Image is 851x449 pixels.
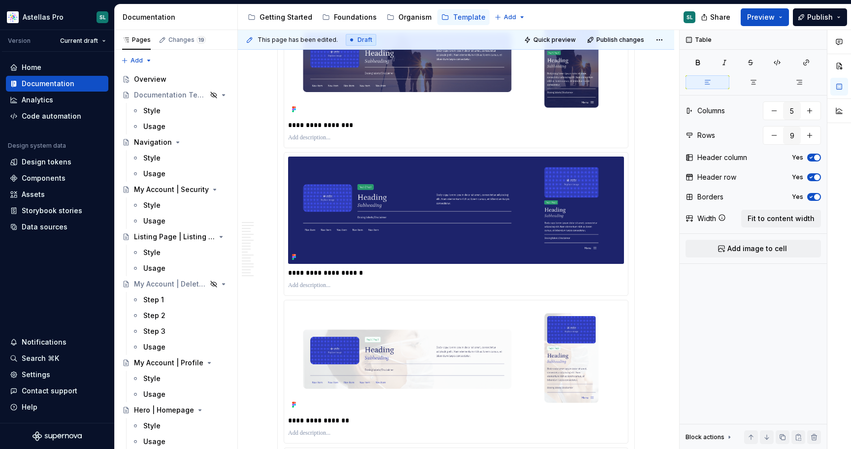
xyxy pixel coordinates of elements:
[710,12,730,22] span: Share
[697,214,716,224] div: Width
[22,79,74,89] div: Documentation
[596,36,644,44] span: Publish changes
[792,154,803,161] label: Yes
[686,430,733,444] div: Block actions
[118,71,233,87] a: Overview
[437,9,490,25] a: Template
[128,166,233,182] a: Usage
[6,92,108,108] a: Analytics
[697,106,725,116] div: Columns
[383,9,435,25] a: Organism
[22,337,66,347] div: Notifications
[521,33,580,47] button: Quick preview
[6,60,108,75] a: Home
[747,12,775,22] span: Preview
[128,197,233,213] a: Style
[118,134,233,150] a: Navigation
[793,8,847,26] button: Publish
[807,12,833,22] span: Publish
[118,229,233,245] a: Listing Page | Listing Section
[22,111,81,121] div: Code automation
[8,37,31,45] div: Version
[99,13,106,21] div: SL
[128,308,233,323] a: Step 2
[122,36,151,44] div: Pages
[128,371,233,386] a: Style
[2,6,112,28] button: Astellas ProSL
[6,334,108,350] button: Notifications
[33,431,82,441] a: Supernova Logo
[260,12,312,22] div: Getting Started
[143,248,161,257] div: Style
[143,263,165,273] div: Usage
[134,358,203,368] div: My Account | Profile
[134,90,207,100] div: Documentation Template
[143,216,165,226] div: Usage
[792,193,803,201] label: Yes
[22,63,41,72] div: Home
[6,76,108,92] a: Documentation
[143,342,165,352] div: Usage
[6,108,108,124] a: Code automation
[6,219,108,235] a: Data sources
[6,170,108,186] a: Components
[6,203,108,219] a: Storybook stories
[123,12,233,22] div: Documentation
[134,137,172,147] div: Navigation
[22,95,53,105] div: Analytics
[131,57,143,64] span: Add
[22,353,59,363] div: Search ⌘K
[697,130,715,140] div: Rows
[7,11,19,23] img: b2369ad3-f38c-46c1-b2a2-f2452fdbdcd2.png
[143,200,161,210] div: Style
[168,36,206,44] div: Changes
[128,323,233,339] a: Step 3
[134,279,207,289] div: My Account | Delete Account
[143,122,165,131] div: Usage
[748,214,815,224] span: Fit to content width
[128,213,233,229] a: Usage
[128,245,233,260] a: Style
[697,153,747,162] div: Header column
[318,9,381,25] a: Foundations
[696,8,737,26] button: Share
[128,339,233,355] a: Usage
[56,34,110,48] button: Current draft
[143,421,161,431] div: Style
[22,206,82,216] div: Storybook stories
[244,9,316,25] a: Getting Started
[334,12,377,22] div: Foundations
[143,326,165,336] div: Step 3
[134,185,209,194] div: My Account | Security
[727,244,787,254] span: Add image to cell
[196,36,206,44] span: 19
[6,399,108,415] button: Help
[22,402,37,412] div: Help
[128,103,233,119] a: Style
[134,405,194,415] div: Hero | Homepage
[398,12,431,22] div: Organism
[143,389,165,399] div: Usage
[741,210,821,227] button: Fit to content width
[143,374,161,384] div: Style
[23,12,64,22] div: Astellas Pro
[453,12,486,22] div: Template
[143,106,161,116] div: Style
[6,383,108,399] button: Contact support
[128,260,233,276] a: Usage
[358,36,372,44] span: Draft
[258,36,338,44] span: This page has been edited.
[143,437,165,447] div: Usage
[491,10,528,24] button: Add
[504,13,516,21] span: Add
[118,87,233,103] a: Documentation Template
[6,351,108,366] button: Search ⌘K
[6,187,108,202] a: Assets
[143,295,164,305] div: Step 1
[134,74,166,84] div: Overview
[22,190,45,199] div: Assets
[697,172,736,182] div: Header row
[22,173,65,183] div: Components
[118,182,233,197] a: My Account | Security
[792,173,803,181] label: Yes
